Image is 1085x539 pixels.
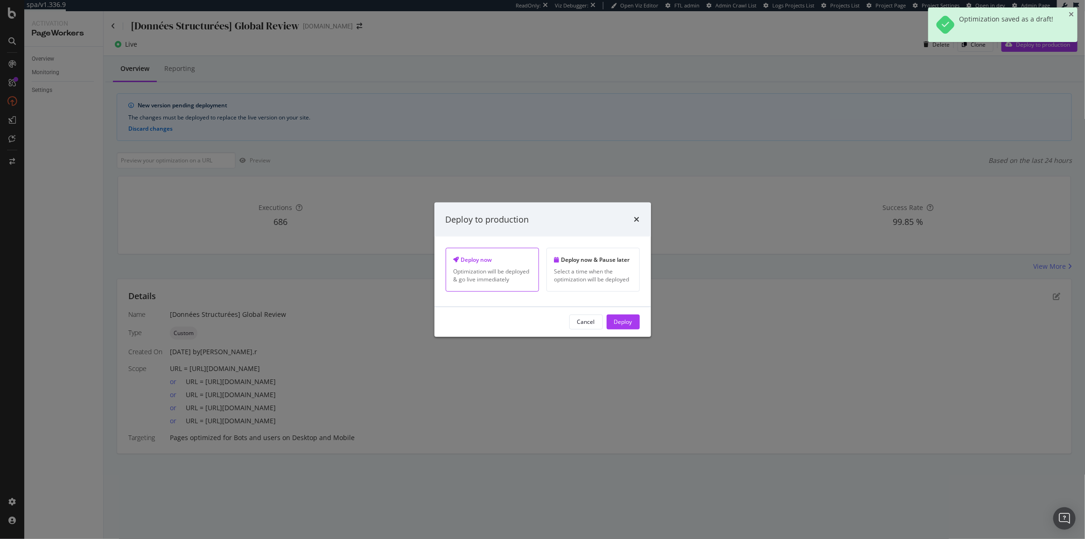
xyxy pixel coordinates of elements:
div: Optimization will be deployed & go live immediately [454,267,531,283]
button: Deploy [607,315,640,329]
div: times [634,213,640,225]
div: Cancel [577,318,595,326]
div: modal [434,202,651,336]
div: Open Intercom Messenger [1053,507,1076,530]
div: Deploy to production [446,213,529,225]
div: Deploy now [454,256,531,264]
div: close toast [1069,11,1074,18]
div: Optimization saved as a draft! [959,15,1053,35]
div: Deploy [614,318,632,326]
div: Select a time when the optimization will be deployed [554,267,632,283]
button: Cancel [569,315,603,329]
div: Deploy now & Pause later [554,256,632,264]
